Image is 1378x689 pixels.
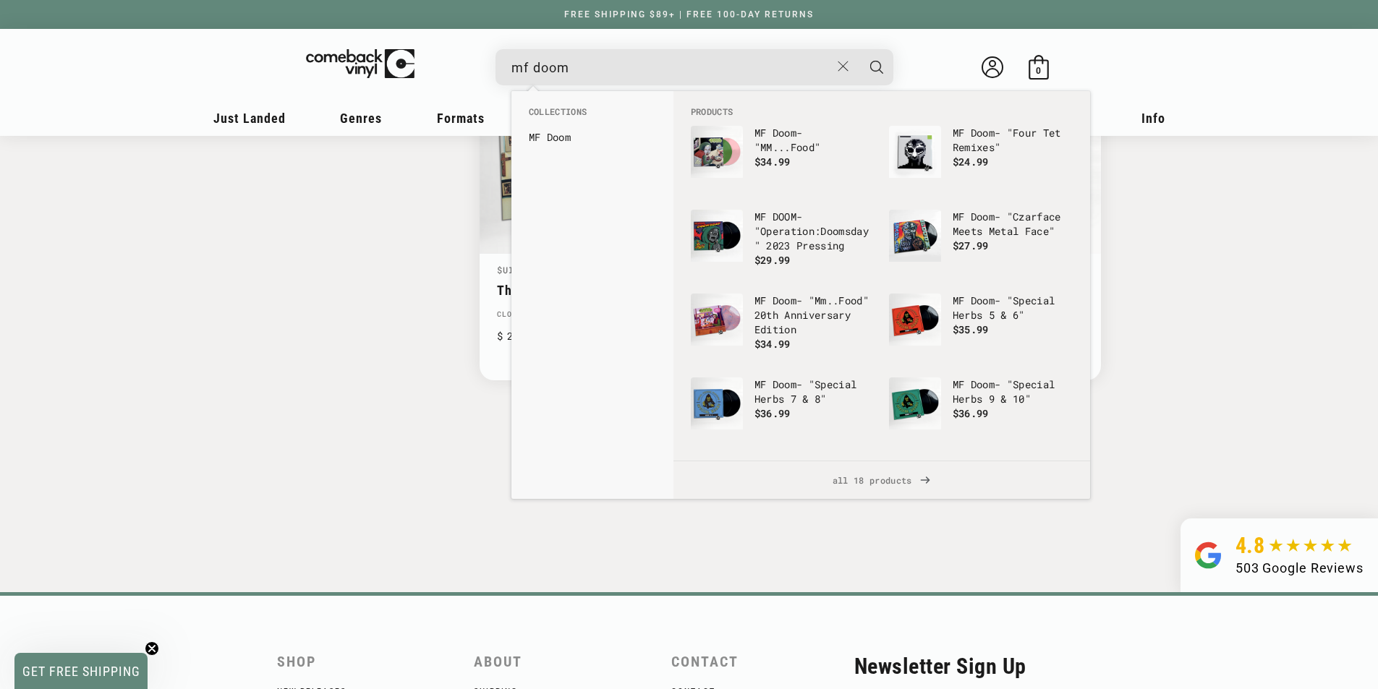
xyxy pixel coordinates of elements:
a: MF Doom - "Special Herbs 7 & 8" MF Doom- "Special Herbs 7 & 8" $36.99 [691,377,875,447]
a: MF DOOM - "Operation: Doomsday" 2023 Pressing MF DOOM- "Operation:Doomsday" 2023 Pressing $29.99 [691,210,875,279]
button: Close [830,51,856,82]
li: products: MF Doom - "Special Herbs Volume 1 & 2" [882,454,1080,538]
img: MF DOOM - "Operation: Doomsday" 2023 Pressing [691,210,743,262]
span: GET FREE SHIPPING [22,664,140,679]
p: Page 1 of 12 [480,464,1102,479]
b: Doom [547,130,571,144]
b: MF [754,377,767,391]
b: Doom [773,126,796,140]
span: all 18 products [685,461,1079,499]
b: Doom [971,294,995,307]
a: MF Doom - "Special Herbs 9 & 10" MF Doom- "Special Herbs 9 & 10" $36.99 [889,377,1073,447]
input: When autocomplete results are available use up and down arrows to review and enter to select [511,53,830,82]
b: Doom [773,294,796,307]
span: Genres [340,111,382,126]
a: all 18 products [673,461,1090,499]
a: MF Doom - "Czarface Meets Metal Face" MF Doom- "Czarface Meets Metal Face" $27.99 [889,210,1073,279]
img: MF Doom - "Special Herbs 9 & 10" [889,377,941,429]
div: Products [673,91,1090,461]
p: - "Special Herbs 7 & 8" [754,377,875,406]
div: Search [496,49,893,85]
div: GET FREE SHIPPINGClose teaser [14,653,148,689]
img: star5.svg [1269,539,1352,553]
span: $34.99 [754,337,791,351]
b: MF [953,294,965,307]
b: MF [529,130,541,144]
img: MF Doom - "Czarface Meets Metal Face" [889,210,941,262]
span: $36.99 [953,406,989,420]
b: Doom [820,224,844,238]
img: MF Doom - "MM...Food" [691,126,743,178]
a: $uicideboy$ [497,264,562,275]
h2: Contact [671,654,854,670]
h2: Newsletter Sign Up [854,654,1102,679]
a: Thy Kingdom Come [497,283,660,298]
b: MF [754,210,767,223]
li: Products [684,106,1080,119]
b: MF [754,126,767,140]
p: - "Four Tet Remixes" [953,126,1073,155]
span: 4.8 [1235,533,1265,558]
b: MF [953,377,965,391]
span: $36.99 [754,406,791,420]
b: Doom [971,210,995,223]
button: Close teaser [145,641,159,656]
b: Doom [971,126,995,140]
p: - "Mm..Food" 20th Anniversary Edition [754,294,875,337]
b: Doom [971,377,995,391]
p: - "MM...Food" [754,126,875,155]
span: Info [1141,111,1165,126]
a: MF Doom - "Mm..Food" 20th Anniversary Edition MF Doom- "Mm..Food" 20th Anniversary Edition $34.99 [691,294,875,363]
span: $27.99 [953,239,989,252]
li: products: MF Doom - "Four Tet Remixes" [882,119,1080,202]
div: Collections [511,91,673,156]
a: MF Doom - "Special Herbs 5 & 6" MF Doom- "Special Herbs 5 & 6" $35.99 [889,294,1073,363]
b: DOOM [773,210,796,223]
span: $24.99 [953,155,989,168]
div: 503 Google Reviews [1235,558,1364,578]
li: products: MF Doom - "Czarface Meets Metal Face" [882,202,1080,286]
li: products: MF Doom - "Special Herbs 5 & 6" [882,286,1080,370]
a: MF Doom - "Four Tet Remixes" MF Doom- "Four Tet Remixes" $24.99 [889,126,1073,195]
li: products: MF Doom - "Special Herbs 7 & 8" [684,370,882,454]
span: $34.99 [754,155,791,168]
span: Just Landed [213,111,286,126]
img: MF Doom - "Special Herbs 7 & 8" [691,377,743,429]
p: - "Special Herbs 9 & 10" [953,377,1073,406]
img: Group.svg [1195,533,1221,578]
li: products: MF Doom - "MM...Food" [684,119,882,202]
nav: Pagination [480,416,1102,479]
li: products: MF DOOM - "Operation: Doomsday" 2023 Pressing [684,202,882,286]
a: FREE SHIPPING $89+ | FREE 100-DAY RETURNS [550,9,828,20]
b: MF [953,210,965,223]
img: MF Doom - "Special Herbs 5 & 6" [889,294,941,346]
li: Collections [522,106,663,126]
li: collections: MF Doom [522,126,663,149]
a: MF Doom [529,130,656,145]
li: products: MF Doom - "Special Herbs 9 & 10" [882,370,1080,454]
li: products: MF Doom - "Mm..Food" 20th Anniversary Edition [684,286,882,370]
span: $35.99 [953,322,989,336]
b: MF [754,294,767,307]
span: 0 [1036,65,1041,76]
h2: Shop [277,654,460,670]
img: MF Doom - "Mm..Food" 20th Anniversary Edition [691,294,743,346]
button: Search [859,49,895,85]
img: MF Doom - "Four Tet Remixes" [889,126,941,178]
p: - "Special Herbs 5 & 6" [953,294,1073,322]
a: MF Doom - "MM...Food" MF Doom- "MM...Food" $34.99 [691,126,875,195]
p: - "Operation: sday" 2023 Pressing [754,210,875,253]
h2: About [474,654,657,670]
li: products: MF Doom - "Special Herbs 3 & 4" [684,454,882,538]
div: View All [673,461,1090,499]
span: Formats [437,111,485,126]
b: MF [953,126,965,140]
a: 4.8 503 Google Reviews [1181,518,1378,592]
span: $29.99 [754,253,791,267]
p: - "Czarface Meets Metal Face" [953,210,1073,239]
b: Doom [773,377,796,391]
